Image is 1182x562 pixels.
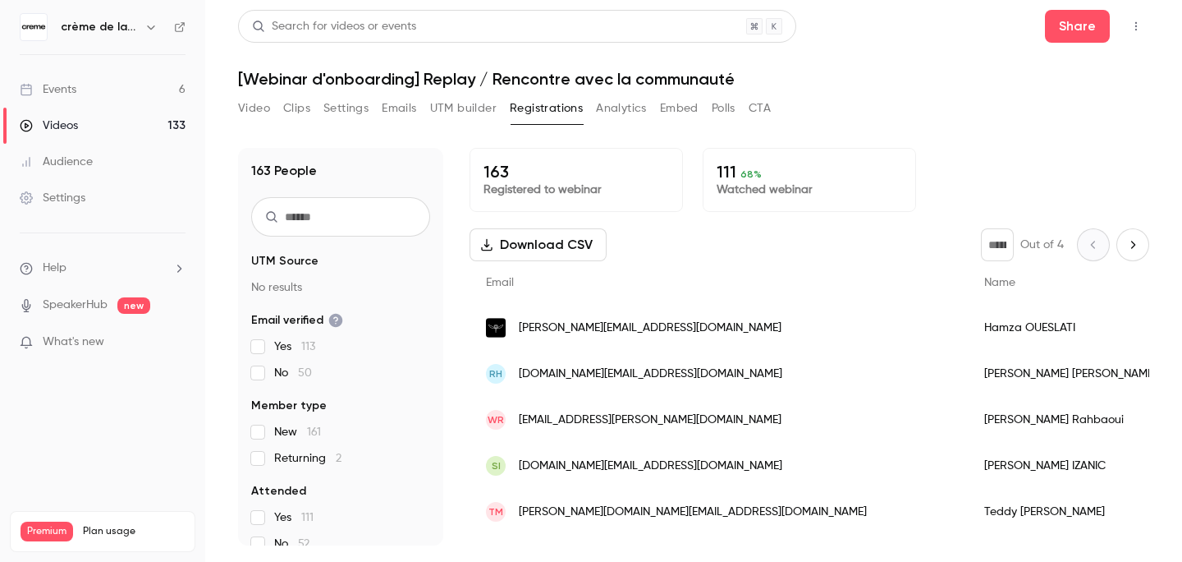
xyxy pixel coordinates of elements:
div: Videos [20,117,78,134]
span: 161 [307,426,321,438]
button: Download CSV [470,228,607,261]
button: Polls [712,95,735,122]
span: Member type [251,398,327,414]
p: No results [251,279,430,296]
span: Email verified [251,312,343,329]
span: Email [486,277,514,288]
span: No [274,365,312,381]
div: [PERSON_NAME] [PERSON_NAME] [968,351,1173,397]
span: Yes [274,339,315,355]
img: crème de la crème [21,14,47,40]
h1: [Webinar d'onboarding] Replay / Rencontre avec la communauté [238,69,1149,89]
span: WR [488,412,504,427]
img: kering.com [486,318,506,338]
button: Analytics [596,95,647,122]
p: 111 [717,162,902,182]
div: Audience [20,154,93,170]
h6: crème de la crème [61,19,138,35]
p: 163 [483,162,669,182]
div: Events [20,81,76,98]
span: TM [488,504,503,519]
div: [PERSON_NAME] IZANIC [968,443,1173,489]
p: / 300 [146,541,185,556]
div: Hamza OUESLATI [968,305,1173,351]
span: UTM Source [251,253,318,269]
div: Teddy [PERSON_NAME] [968,489,1173,535]
span: 133 [146,544,159,554]
span: Plan usage [83,525,185,538]
span: [PERSON_NAME][EMAIL_ADDRESS][DOMAIN_NAME] [519,320,781,337]
a: SpeakerHub [43,297,108,314]
span: Returning [274,450,341,467]
span: [EMAIL_ADDRESS][PERSON_NAME][DOMAIN_NAME] [519,412,781,429]
span: rh [489,366,502,381]
p: Out of 4 [1020,237,1064,253]
div: Settings [20,190,85,206]
button: Clips [283,95,310,122]
span: 113 [301,341,315,352]
span: Attended [251,483,306,500]
span: What's new [43,334,104,351]
button: Video [238,95,270,122]
button: Emails [382,95,416,122]
span: SI [492,458,501,473]
span: new [117,297,150,314]
p: Watched webinar [717,182,902,198]
button: Settings [323,95,369,122]
span: 50 [298,367,312,379]
span: [DOMAIN_NAME][EMAIL_ADDRESS][DOMAIN_NAME] [519,458,782,475]
button: Share [1045,10,1110,43]
span: 111 [301,512,314,523]
button: Next page [1116,228,1149,261]
span: No [274,536,309,552]
span: 52 [298,538,309,550]
span: [PERSON_NAME][DOMAIN_NAME][EMAIL_ADDRESS][DOMAIN_NAME] [519,504,867,521]
p: Videos [21,541,52,556]
span: Yes [274,509,314,526]
button: Top Bar Actions [1123,13,1149,39]
h1: 163 People [251,161,317,181]
div: [PERSON_NAME] Rahbaoui [968,397,1173,443]
span: 2 [336,453,341,464]
span: Help [43,260,66,277]
button: CTA [749,95,771,122]
span: 68 % [740,168,762,180]
span: Premium [21,522,73,541]
div: Search for videos or events [252,18,416,35]
span: [DOMAIN_NAME][EMAIL_ADDRESS][DOMAIN_NAME] [519,366,782,383]
button: Embed [660,95,699,122]
li: help-dropdown-opener [20,260,186,277]
p: Registered to webinar [483,182,669,198]
button: UTM builder [430,95,497,122]
span: New [274,424,321,440]
button: Registrations [510,95,583,122]
span: Name [984,277,1015,288]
